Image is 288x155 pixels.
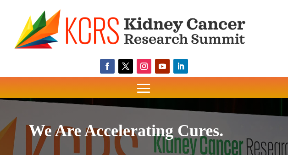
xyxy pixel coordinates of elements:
[29,121,259,145] h1: We Are Accelerating Cures.
[14,9,273,50] img: KCRS generic logo wide
[137,59,151,74] a: Follow on Instagram
[100,59,115,74] a: Follow on Facebook
[155,59,170,74] a: Follow on Youtube
[118,59,133,74] a: Follow on X
[173,59,188,74] a: Follow on LinkedIn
